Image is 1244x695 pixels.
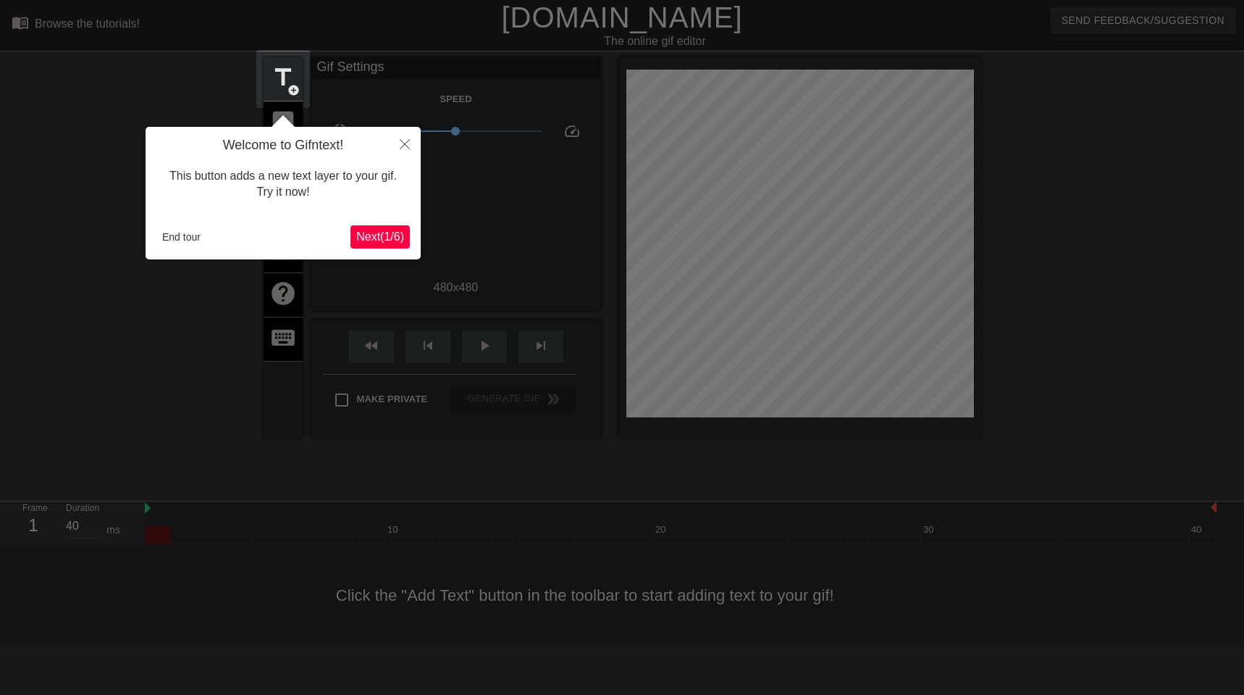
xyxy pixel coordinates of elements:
button: Next [350,225,410,249]
button: End tour [156,226,206,248]
span: Next ( 1 / 6 ) [356,230,404,243]
h4: Welcome to Gifntext! [156,138,410,154]
button: Close [389,127,421,160]
div: This button adds a new text layer to your gif. Try it now! [156,154,410,215]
